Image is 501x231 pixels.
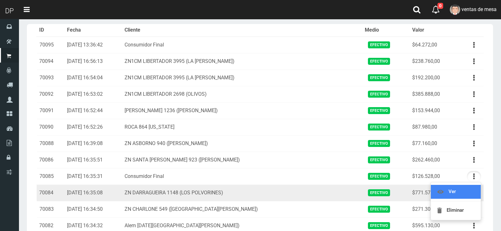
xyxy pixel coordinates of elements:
span: Efectivo [368,124,390,130]
td: 70094 [37,53,64,70]
th: Valor [410,24,456,37]
td: [DATE] 16:56:13 [64,53,122,70]
th: Fecha [64,24,122,37]
td: $262.460,00 [410,152,456,168]
td: Consumidor Final [122,37,362,53]
td: $771.578,00 [410,185,456,201]
td: ZN SANTA [PERSON_NAME] 923 ([PERSON_NAME]) [122,152,362,168]
span: 0 [437,3,443,9]
td: ZN1CM LIBERTADOR 2698 (OLIVOS) [122,86,362,102]
span: Efectivo [368,140,390,147]
td: 70091 [37,102,64,119]
span: Efectivo [368,74,390,81]
span: Efectivo [368,41,390,48]
td: ZN1CM LIBERTADOR 3995 (LA [PERSON_NAME]) [122,53,362,70]
td: ZN1CM LIBERTADOR 3995 (LA [PERSON_NAME]) [122,70,362,86]
td: ZN DARRAGUEIRA 1148 (LOS POLVORINES) [122,185,362,201]
span: Efectivo [368,91,390,97]
td: [DATE] 16:53:02 [64,86,122,102]
td: $385.888,00 [410,86,456,102]
td: 70086 [37,152,64,168]
img: User Image [450,4,460,15]
span: Efectivo [368,189,390,196]
a: Ver [431,185,481,199]
td: [DATE] 16:39:08 [64,135,122,152]
td: $77.160,00 [410,135,456,152]
th: ID [37,24,64,37]
span: ventas de mesa [461,6,497,12]
td: ZN CHARLONE 549 ([GEOGRAPHIC_DATA][PERSON_NAME]) [122,201,362,217]
td: $192.200,00 [410,70,456,86]
td: 70088 [37,135,64,152]
td: [DATE] 16:34:50 [64,201,122,217]
td: $64.272,00 [410,37,456,53]
td: $87.980,00 [410,119,456,135]
td: 70093 [37,70,64,86]
a: Eliminar [431,204,481,217]
td: 70084 [37,185,64,201]
td: [DATE] 16:54:04 [64,70,122,86]
td: 70083 [37,201,64,217]
td: $126.528,00 [410,168,456,185]
td: 70090 [37,119,64,135]
td: [DATE] 16:52:44 [64,102,122,119]
td: 70092 [37,86,64,102]
td: Consumidor Final [122,168,362,185]
td: [DATE] 16:35:08 [64,185,122,201]
td: ZN ASBORNO 940 ([PERSON_NAME]) [122,135,362,152]
td: 70095 [37,37,64,53]
td: [DATE] 16:52:26 [64,119,122,135]
span: Efectivo [368,58,390,64]
td: 70085 [37,168,64,185]
th: Medio [362,24,410,37]
td: $271.306,00 [410,201,456,217]
span: Efectivo [368,173,390,179]
span: Efectivo [368,222,390,229]
td: ROCA 864 [US_STATE] [122,119,362,135]
span: Efectivo [368,107,390,114]
span: Efectivo [368,206,390,212]
td: $153.944,00 [410,102,456,119]
td: [DATE] 13:36:42 [64,37,122,53]
td: [DATE] 16:35:31 [64,168,122,185]
span: Efectivo [368,156,390,163]
td: $238.760,00 [410,53,456,70]
td: [DATE] 16:35:51 [64,152,122,168]
td: [PERSON_NAME] 1236 ([PERSON_NAME]) [122,102,362,119]
th: Cliente [122,24,362,37]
